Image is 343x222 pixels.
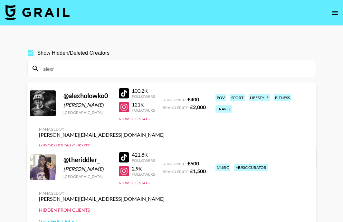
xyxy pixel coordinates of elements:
div: Managed By [39,127,165,132]
div: 100.2K [132,88,155,94]
div: [GEOGRAPHIC_DATA] [63,110,111,115]
div: Hidden from Clients [39,143,165,149]
div: Followers [132,158,155,163]
div: fitness [274,94,291,101]
button: View Full Stats [119,116,149,121]
div: travel [215,105,232,113]
strong: £ 600 [187,160,199,166]
div: [PERSON_NAME] [63,166,111,172]
div: lifestyle [249,94,270,101]
div: pov [215,94,226,101]
div: [PERSON_NAME][EMAIL_ADDRESS][DOMAIN_NAME] [39,132,165,138]
div: Followers [132,94,155,99]
span: Brand Price: [163,105,189,110]
img: Grail Talent [5,5,70,20]
strong: £ 400 [187,96,199,102]
div: Followers [132,172,155,177]
button: View Full Stats [119,180,149,185]
div: sport [230,94,245,101]
div: music [215,164,230,171]
strong: £ 2,000 [190,104,206,110]
div: @ theriddler_ [63,156,111,164]
span: Song Price: [163,97,186,102]
div: [PERSON_NAME][EMAIL_ADDRESS][DOMAIN_NAME] [39,196,165,202]
div: Managed By [39,191,165,196]
div: Hidden from Clients [39,207,165,213]
div: Followers [132,108,155,113]
div: 2.9K [132,165,155,172]
span: Brand Price: [163,169,189,174]
div: music curator [234,164,268,171]
button: open drawer [329,6,342,19]
span: Show Hidden/Deleted Creators [37,49,110,57]
input: Search by User Name [39,63,312,74]
div: @ alexholowko0 [63,92,111,100]
div: [PERSON_NAME] [63,102,111,108]
div: [GEOGRAPHIC_DATA] [63,174,111,179]
span: Song Price: [163,162,186,166]
div: 421.8K [132,152,155,158]
div: 121K [132,101,155,108]
strong: £ 1,500 [190,168,206,174]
